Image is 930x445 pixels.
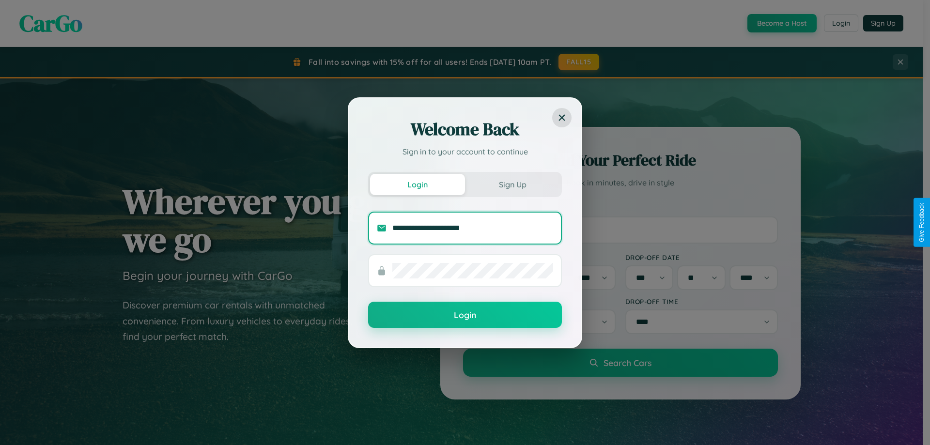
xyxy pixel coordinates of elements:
[368,146,562,157] p: Sign in to your account to continue
[918,203,925,242] div: Give Feedback
[368,302,562,328] button: Login
[370,174,465,195] button: Login
[465,174,560,195] button: Sign Up
[368,118,562,141] h2: Welcome Back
